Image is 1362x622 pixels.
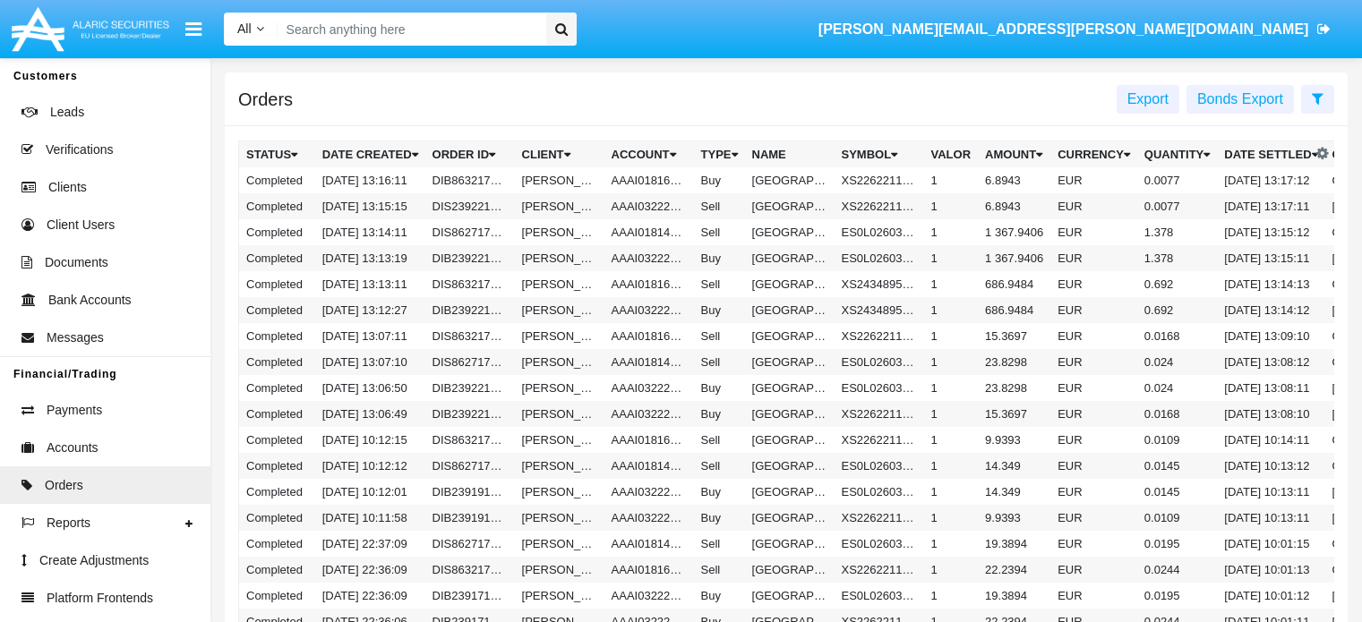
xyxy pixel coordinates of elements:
[745,531,835,557] td: [GEOGRAPHIC_DATA] - [DATE]
[278,13,540,46] input: Search
[978,505,1050,531] td: 9.9393
[978,141,1050,168] th: Amount
[1050,401,1137,427] td: EUR
[694,141,745,168] th: Type
[745,141,835,168] th: Name
[745,323,835,349] td: [GEOGRAPHIC_DATA] - [DATE]
[315,531,425,557] td: [DATE] 22:37:09
[924,141,979,168] th: Valor
[745,193,835,219] td: [GEOGRAPHIC_DATA] - [DATE]
[1050,531,1137,557] td: EUR
[1137,271,1217,297] td: 0.692
[39,551,149,570] span: Create Adjustments
[1217,505,1324,531] td: [DATE] 10:13:11
[1137,167,1217,193] td: 0.0077
[604,531,694,557] td: AAAI018144A2
[315,167,425,193] td: [DATE] 13:16:11
[239,453,315,479] td: Completed
[1050,557,1137,583] td: EUR
[50,103,84,122] span: Leads
[315,323,425,349] td: [DATE] 13:07:11
[1050,583,1137,609] td: EUR
[425,427,515,453] td: DIS86321759389135322
[835,323,924,349] td: XS2262211076
[239,505,315,531] td: Completed
[604,219,694,245] td: AAAI018144A2
[425,375,515,401] td: DIB239221759399610919
[694,401,745,427] td: Buy
[515,297,604,323] td: [PERSON_NAME]
[1217,453,1324,479] td: [DATE] 10:13:12
[1050,505,1137,531] td: EUR
[315,453,425,479] td: [DATE] 10:12:12
[924,453,979,479] td: 1
[1050,323,1137,349] td: EUR
[694,245,745,271] td: Buy
[239,583,315,609] td: Completed
[425,505,515,531] td: DIB239191759389118435
[1050,245,1137,271] td: EUR
[924,245,979,271] td: 1
[1217,427,1324,453] td: [DATE] 10:14:11
[515,453,604,479] td: [PERSON_NAME]
[1137,453,1217,479] td: 0.0145
[604,505,694,531] td: AAAI032227A1
[425,245,515,271] td: DIB239221759399999683
[604,167,694,193] td: AAAI018161A1
[1217,167,1324,193] td: [DATE] 13:17:12
[515,193,604,219] td: [PERSON_NAME]
[239,193,315,219] td: Completed
[425,401,515,427] td: DIB239221759399609923
[1137,349,1217,375] td: 0.024
[1217,531,1324,557] td: [DATE] 10:01:15
[45,253,108,272] span: Documents
[47,401,102,420] span: Payments
[1217,323,1324,349] td: [DATE] 13:09:10
[315,349,425,375] td: [DATE] 13:07:10
[694,505,745,531] td: Buy
[1050,193,1137,219] td: EUR
[1050,479,1137,505] td: EUR
[1217,583,1324,609] td: [DATE] 10:01:12
[1217,219,1324,245] td: [DATE] 13:15:12
[745,453,835,479] td: [GEOGRAPHIC_DATA] - [DATE]
[978,401,1050,427] td: 15.3697
[1050,297,1137,323] td: EUR
[1050,453,1137,479] td: EUR
[515,323,604,349] td: [PERSON_NAME]
[425,349,515,375] td: DIS86271759399630298
[1217,141,1324,168] th: Date Settled
[239,531,315,557] td: Completed
[604,479,694,505] td: AAAI032227A1
[425,479,515,505] td: DIB239191759389121203
[835,401,924,427] td: XS2262211076
[1050,271,1137,297] td: EUR
[694,375,745,401] td: Buy
[315,297,425,323] td: [DATE] 13:12:27
[239,245,315,271] td: Completed
[694,479,745,505] td: Buy
[1137,219,1217,245] td: 1.378
[1137,479,1217,505] td: 0.0145
[924,167,979,193] td: 1
[515,349,604,375] td: [PERSON_NAME]
[694,167,745,193] td: Buy
[515,401,604,427] td: [PERSON_NAME]
[604,349,694,375] td: AAAI018144A2
[239,141,315,168] th: Status
[835,245,924,271] td: ES0L02603063
[924,427,979,453] td: 1
[835,271,924,297] td: XS2434895558
[1217,349,1324,375] td: [DATE] 13:08:12
[745,427,835,453] td: [GEOGRAPHIC_DATA] - [DATE]
[924,557,979,583] td: 1
[315,219,425,245] td: [DATE] 13:14:11
[425,557,515,583] td: DIS86321759347369873
[835,557,924,583] td: XS2262211076
[1137,401,1217,427] td: 0.0168
[924,193,979,219] td: 1
[1137,583,1217,609] td: 0.0195
[239,401,315,427] td: Completed
[978,193,1050,219] td: 6.8943
[425,219,515,245] td: DIS86271759400051511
